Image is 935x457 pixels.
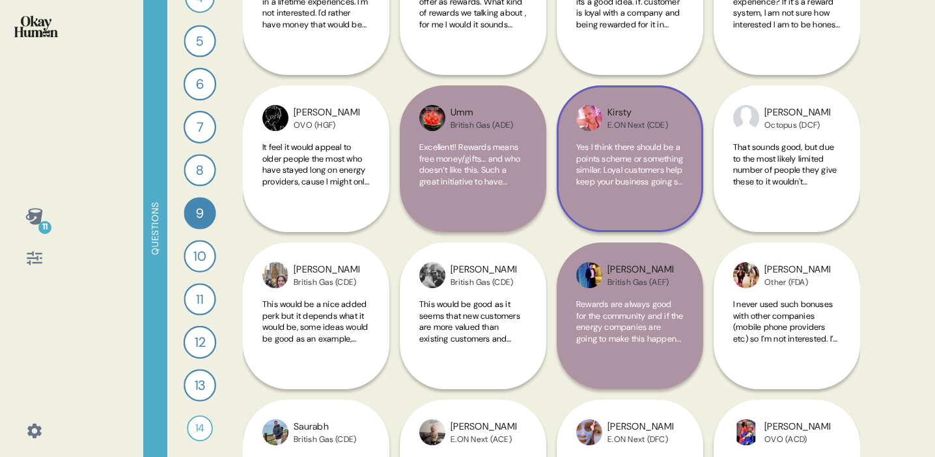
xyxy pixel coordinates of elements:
[764,277,830,287] div: Other (FDA)
[764,434,830,445] div: OVO (ACD)
[607,106,668,120] div: Kirsty
[187,415,213,441] div: 14
[262,141,369,210] span: It feel it would appeal to older people the most who have stayed long on energy providers, cause ...
[184,25,216,57] div: 5
[262,262,288,288] img: profilepic_24801957302723729.jpg
[764,263,830,277] div: [PERSON_NAME]
[184,283,216,315] div: 11
[262,419,288,445] img: profilepic_30989330784046761.jpg
[733,299,838,355] span: I never used such bonuses with other companies (mobile phone providers etc) so I’m not interested...
[14,16,58,37] img: okayhuman.3b1b6348.png
[764,120,830,130] div: Octopus (DCF)
[262,299,368,367] span: This would be a nice added perk but it depends what it would be, some ideas would be good as an e...
[38,221,51,234] div: 11
[184,326,216,359] div: 12
[294,106,359,120] div: [PERSON_NAME]
[733,262,759,288] img: profilepic_25056033230671663.jpg
[294,263,359,277] div: [PERSON_NAME]
[764,420,830,434] div: [PERSON_NAME]
[451,120,513,130] div: British Gas (ADE)
[451,277,516,287] div: British Gas (CDE)
[607,263,673,277] div: [PERSON_NAME]
[607,120,668,130] div: E.ON Next (CDE)
[576,105,602,131] img: profilepic_24212828651743953.jpg
[576,419,602,445] img: profilepic_31279284678382687.jpg
[576,141,683,198] span: Yes I think there should be a points scheme or something similar. Loyal customers help keep your ...
[451,434,516,445] div: E.ON Next (ACE)
[184,240,216,272] div: 10
[419,262,445,288] img: profilepic_30898730046440589.jpg
[733,141,837,210] span: That sounds good, but due to the most likely limited number of people they give these to it would...
[184,154,216,186] div: 8
[184,68,216,100] div: 6
[451,106,513,120] div: Umm
[419,105,445,131] img: profilepic_24348691424788812.jpg
[262,105,288,131] img: profilepic_24610263898610095.jpg
[576,262,602,288] img: profilepic_24514310818200650.jpg
[184,111,216,143] div: 7
[294,420,356,434] div: Saurabh
[576,299,684,355] span: Rewards are always good for the community and if the energy companies are going to make this happ...
[419,419,445,445] img: profilepic_24442853335377864.jpg
[419,141,520,210] span: Excellent!! Rewards means free money/gifts… and who doesn’t like this. Such a great initiative to...
[184,369,216,402] div: 13
[607,277,673,287] div: British Gas (AEF)
[607,434,673,445] div: E.ON Next (DFC)
[294,434,356,445] div: British Gas (CDE)
[294,120,359,130] div: OVO (HGF)
[419,299,520,367] span: This would be good as it seems that new customers are more valued than existing customers and wou...
[451,263,516,277] div: [PERSON_NAME]
[184,197,216,229] div: 9
[733,105,759,131] img: profilepic_24370051275990442.jpg
[294,277,359,287] div: British Gas (CDE)
[607,420,673,434] div: [PERSON_NAME]
[451,420,516,434] div: [PERSON_NAME]
[764,106,830,120] div: [PERSON_NAME]
[733,419,759,445] img: profilepic_24428642350129696.jpg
